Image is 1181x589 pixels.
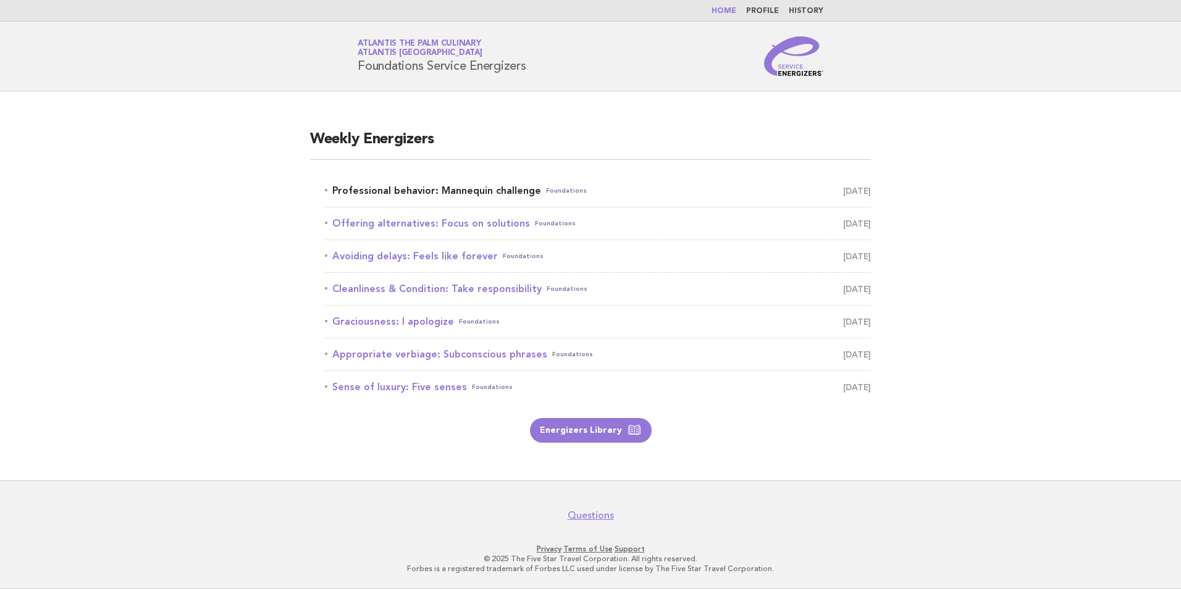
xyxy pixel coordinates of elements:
[746,7,779,15] a: Profile
[535,215,576,232] span: Foundations
[325,378,871,396] a: Sense of luxury: Five sensesFoundations [DATE]
[712,7,736,15] a: Home
[843,248,871,265] span: [DATE]
[472,378,513,396] span: Foundations
[358,40,526,72] h1: Foundations Service Energizers
[212,564,969,574] p: Forbes is a registered trademark of Forbes LLC used under license by The Five Star Travel Corpora...
[764,36,823,76] img: Service Energizers
[503,248,544,265] span: Foundations
[358,40,482,57] a: Atlantis The Palm CulinaryAtlantis [GEOGRAPHIC_DATA]
[789,7,823,15] a: History
[552,346,593,363] span: Foundations
[325,182,871,199] a: Professional behavior: Mannequin challengeFoundations [DATE]
[546,182,587,199] span: Foundations
[563,545,613,553] a: Terms of Use
[325,346,871,363] a: Appropriate verbiage: Subconscious phrasesFoundations [DATE]
[843,346,871,363] span: [DATE]
[843,215,871,232] span: [DATE]
[325,248,871,265] a: Avoiding delays: Feels like foreverFoundations [DATE]
[212,544,969,554] p: · ·
[568,509,614,522] a: Questions
[325,215,871,232] a: Offering alternatives: Focus on solutionsFoundations [DATE]
[615,545,645,553] a: Support
[537,545,561,553] a: Privacy
[843,313,871,330] span: [DATE]
[530,418,652,443] a: Energizers Library
[325,280,871,298] a: Cleanliness & Condition: Take responsibilityFoundations [DATE]
[547,280,587,298] span: Foundations
[358,49,482,57] span: Atlantis [GEOGRAPHIC_DATA]
[325,313,871,330] a: Graciousness: I apologizeFoundations [DATE]
[843,378,871,396] span: [DATE]
[310,130,871,160] h2: Weekly Energizers
[843,280,871,298] span: [DATE]
[843,182,871,199] span: [DATE]
[459,313,500,330] span: Foundations
[212,554,969,564] p: © 2025 The Five Star Travel Corporation. All rights reserved.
